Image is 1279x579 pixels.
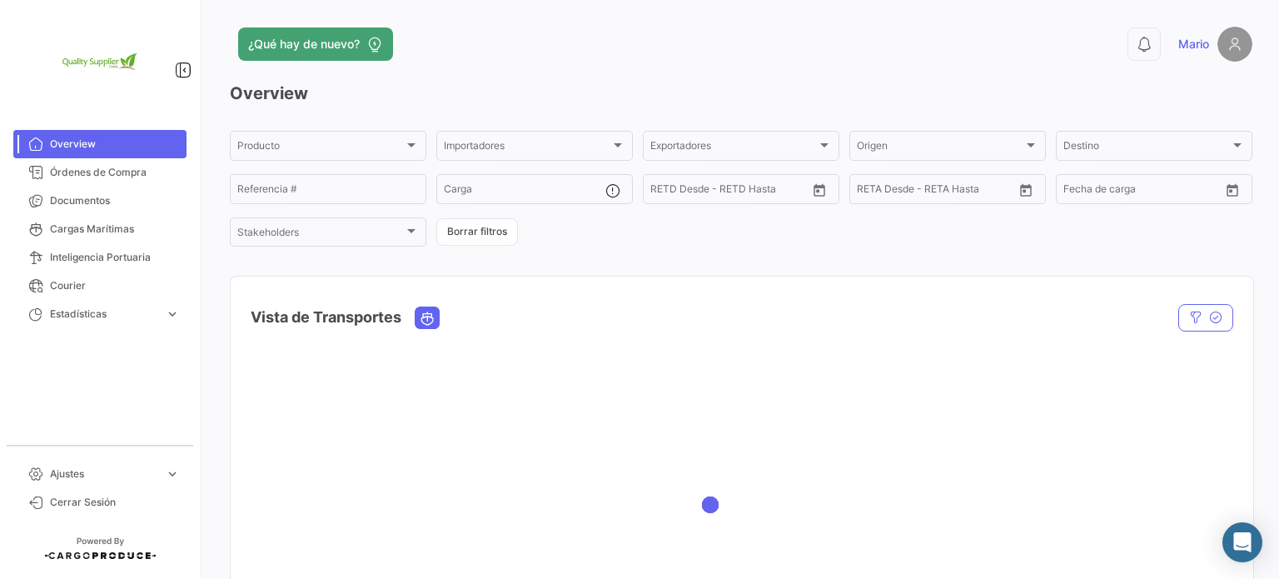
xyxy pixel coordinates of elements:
[50,193,180,208] span: Documentos
[251,306,401,329] h4: Vista de Transportes
[50,250,180,265] span: Inteligencia Portuaria
[444,142,610,154] span: Importadores
[50,278,180,293] span: Courier
[165,467,180,482] span: expand_more
[857,142,1023,154] span: Origen
[237,229,404,241] span: Stakeholders
[230,82,1252,105] h3: Overview
[898,186,973,197] input: Hasta
[248,36,360,52] span: ¿Qué hay de nuevo?
[50,495,180,510] span: Cerrar Sesión
[50,137,180,152] span: Overview
[13,187,187,215] a: Documentos
[436,218,518,246] button: Borrar filtros
[1222,522,1262,562] div: Abrir Intercom Messenger
[13,130,187,158] a: Overview
[416,307,439,328] button: Ocean
[650,142,817,154] span: Exportadores
[692,186,767,197] input: Hasta
[58,20,142,103] img: 2e1e32d8-98e2-4bbc-880e-a7f20153c351.png
[1217,27,1252,62] img: placeholder-user.png
[1220,177,1245,202] button: Open calendar
[650,186,680,197] input: Desde
[237,142,404,154] span: Producto
[1013,177,1038,202] button: Open calendar
[13,215,187,243] a: Cargas Marítimas
[1063,186,1093,197] input: Desde
[13,243,187,272] a: Inteligencia Portuaria
[857,186,887,197] input: Desde
[807,177,832,202] button: Open calendar
[50,165,180,180] span: Órdenes de Compra
[238,27,393,61] button: ¿Qué hay de nuevo?
[50,467,158,482] span: Ajustes
[50,222,180,237] span: Cargas Marítimas
[50,307,158,322] span: Estadísticas
[165,307,180,322] span: expand_more
[1178,36,1209,52] span: Mario
[1105,186,1180,197] input: Hasta
[13,272,187,300] a: Courier
[13,158,187,187] a: Órdenes de Compra
[1063,142,1230,154] span: Destino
